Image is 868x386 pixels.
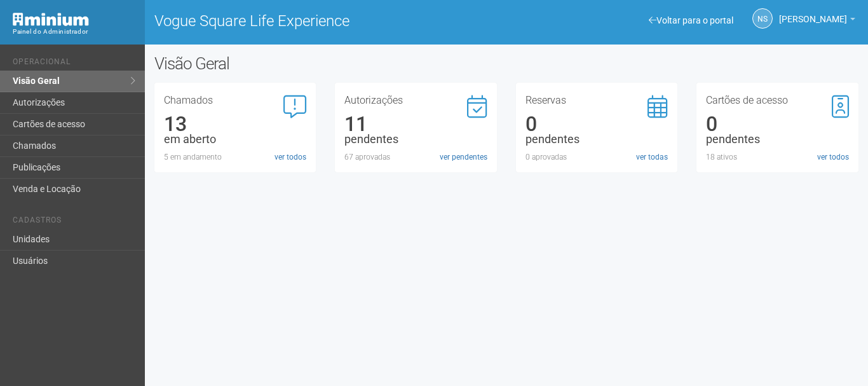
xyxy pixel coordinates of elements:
[344,118,487,130] div: 11
[344,95,487,106] h3: Autorizações
[779,2,847,24] span: Nicolle Silva
[154,13,497,29] h1: Vogue Square Life Experience
[164,95,307,106] h3: Chamados
[13,13,89,26] img: Minium
[526,151,668,163] div: 0 aprovadas
[526,118,668,130] div: 0
[440,151,487,163] a: ver pendentes
[344,151,487,163] div: 67 aprovadas
[13,26,135,38] div: Painel do Administrador
[526,134,668,145] div: pendentes
[779,16,855,26] a: [PERSON_NAME]
[164,134,307,145] div: em aberto
[154,54,437,73] h2: Visão Geral
[13,57,135,71] li: Operacional
[649,15,733,25] a: Voltar para o portal
[817,151,849,163] a: ver todos
[275,151,306,163] a: ver todos
[164,118,307,130] div: 13
[13,216,135,229] li: Cadastros
[706,95,849,106] h3: Cartões de acesso
[344,134,487,145] div: pendentes
[706,151,849,163] div: 18 ativos
[752,8,773,29] a: NS
[636,151,668,163] a: ver todas
[706,118,849,130] div: 0
[164,151,307,163] div: 5 em andamento
[526,95,668,106] h3: Reservas
[706,134,849,145] div: pendentes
